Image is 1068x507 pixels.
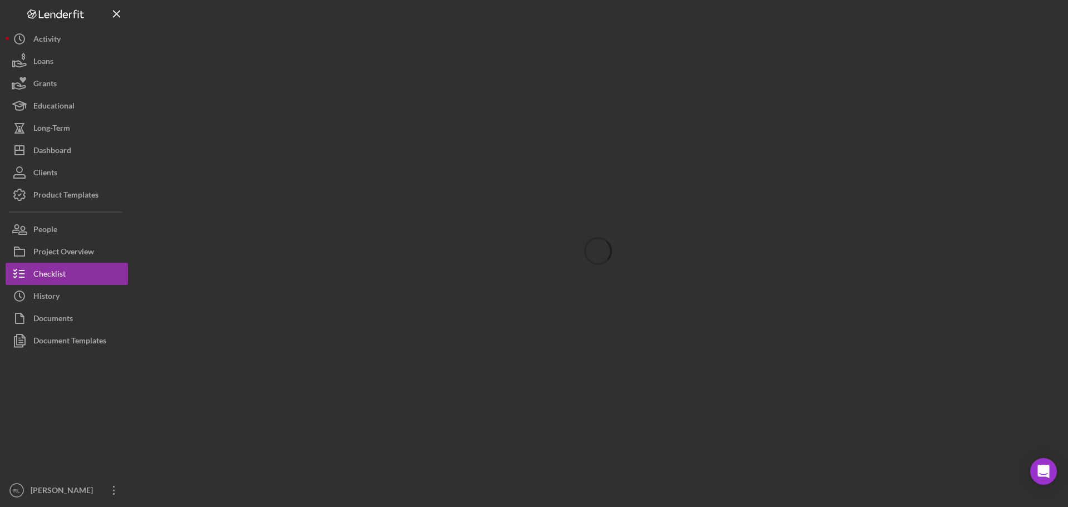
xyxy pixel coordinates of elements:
button: Product Templates [6,184,128,206]
button: Dashboard [6,139,128,161]
button: Documents [6,307,128,329]
div: Product Templates [33,184,98,209]
div: Dashboard [33,139,71,164]
button: Checklist [6,263,128,285]
button: RL[PERSON_NAME] [6,479,128,501]
div: Documents [33,307,73,332]
div: Clients [33,161,57,186]
button: Long-Term [6,117,128,139]
div: Educational [33,95,75,120]
div: Project Overview [33,240,94,265]
div: Loans [33,50,53,75]
button: Document Templates [6,329,128,352]
div: Activity [33,28,61,53]
button: Project Overview [6,240,128,263]
text: RL [13,488,21,494]
div: Document Templates [33,329,106,355]
div: Open Intercom Messenger [1030,458,1057,485]
button: Activity [6,28,128,50]
button: People [6,218,128,240]
button: Clients [6,161,128,184]
button: Grants [6,72,128,95]
div: Checklist [33,263,66,288]
div: People [33,218,57,243]
div: Grants [33,72,57,97]
div: History [33,285,60,310]
div: [PERSON_NAME] [28,479,100,504]
button: Educational [6,95,128,117]
div: Long-Term [33,117,70,142]
button: Loans [6,50,128,72]
button: History [6,285,128,307]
